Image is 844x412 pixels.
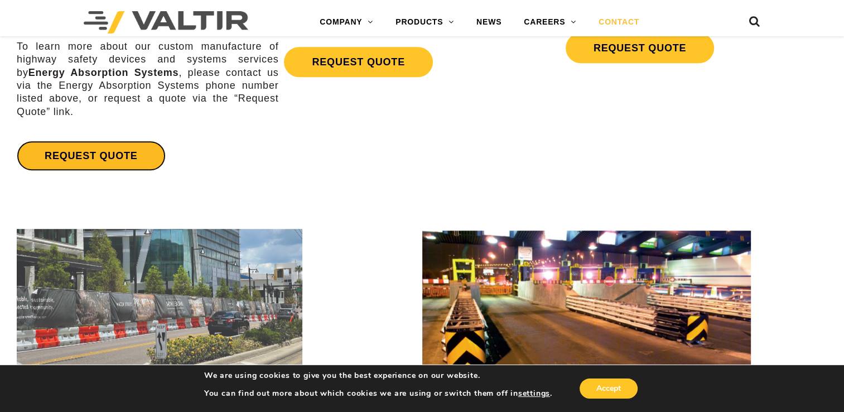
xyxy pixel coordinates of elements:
[384,11,465,33] a: PRODUCTS
[17,229,302,386] img: Rentals contact us image
[84,11,248,33] img: Valtir
[308,11,384,33] a: COMPANY
[17,141,165,171] a: REQUEST QUOTE
[587,11,650,33] a: CONTACT
[422,230,751,387] img: contact us valtir international
[566,33,714,63] a: REQUEST QUOTE
[518,389,550,399] button: settings
[284,47,432,77] a: REQUEST QUOTE
[204,371,552,381] p: We are using cookies to give you the best experience on our website.
[580,379,638,399] button: Accept
[28,67,179,78] strong: Energy Absorption Systems
[17,40,278,118] p: To learn more about our custom manufacture of highway safety devices and systems services by , pl...
[204,389,552,399] p: You can find out more about which cookies we are using or switch them off in .
[513,11,587,33] a: CAREERS
[465,11,513,33] a: NEWS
